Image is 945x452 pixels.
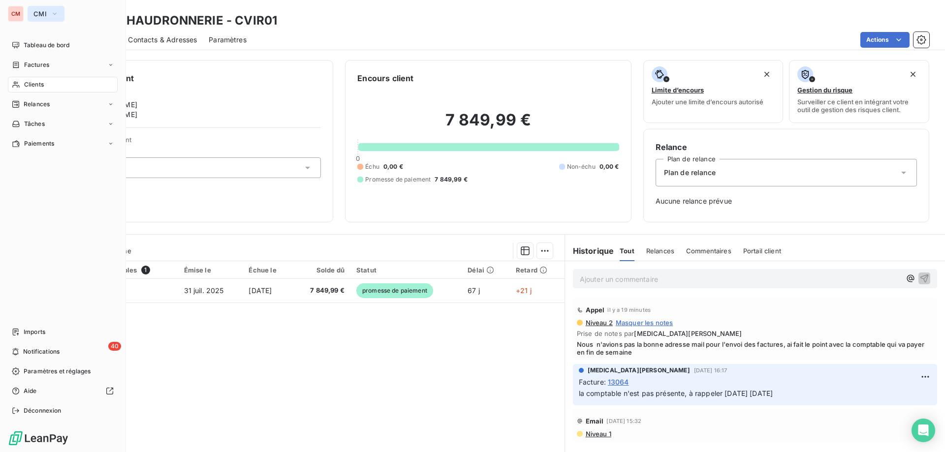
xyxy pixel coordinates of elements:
[108,342,121,351] span: 40
[365,175,431,184] span: Promesse de paiement
[577,330,933,337] span: Prise de notes par
[579,389,773,397] span: la comptable n'est pas présente, à rappeler [DATE] [DATE]
[468,266,504,274] div: Délai
[8,383,118,399] a: Aide
[24,100,50,109] span: Relances
[656,141,917,153] h6: Relance
[87,12,277,30] h3: VIRE CHAUDRONNERIE - CVIR01
[652,98,763,106] span: Ajouter une limite d’encours autorisé
[620,247,634,255] span: Tout
[356,266,456,274] div: Statut
[24,387,37,395] span: Aide
[912,419,935,442] div: Open Intercom Messenger
[860,32,910,48] button: Actions
[249,286,272,295] span: [DATE]
[141,266,150,274] span: 1
[516,266,559,274] div: Retard
[686,247,731,255] span: Commentaires
[24,60,49,69] span: Factures
[33,10,47,18] span: CMI
[599,162,619,171] span: 0,00 €
[565,245,614,257] h6: Historique
[585,430,611,438] span: Niveau 1
[634,330,742,337] span: [MEDICAL_DATA][PERSON_NAME]
[797,86,852,94] span: Gestion du risque
[24,80,44,89] span: Clients
[797,98,921,114] span: Surveiller ce client en intégrant votre outil de gestion des risques client.
[128,35,197,45] span: Contacts & Adresses
[23,347,60,356] span: Notifications
[694,367,727,373] span: [DATE] 16:17
[577,340,933,356] span: Nous n'avions pas la bonne adresse mail pour l'envoi des factures, ai fait le point avec la compt...
[209,35,247,45] span: Paramètres
[586,306,605,314] span: Appel
[8,430,69,446] img: Logo LeanPay
[357,110,619,140] h2: 7 849,99 €
[60,72,321,84] h6: Informations client
[435,175,468,184] span: 7 849,99 €
[516,286,532,295] span: +21 j
[24,41,69,50] span: Tableau de bord
[24,120,45,128] span: Tâches
[586,417,604,425] span: Email
[585,319,613,327] span: Niveau 2
[468,286,480,295] span: 67 j
[8,6,24,22] div: CM
[383,162,403,171] span: 0,00 €
[607,307,651,313] span: il y a 19 minutes
[184,286,224,295] span: 31 juil. 2025
[567,162,596,171] span: Non-échu
[24,406,62,415] span: Déconnexion
[365,162,379,171] span: Échu
[664,168,716,178] span: Plan de relance
[298,286,345,296] span: 7 849,99 €
[608,377,629,387] span: 13064
[356,283,433,298] span: promesse de paiement
[24,139,54,148] span: Paiements
[24,328,45,336] span: Imports
[652,86,704,94] span: Limite d’encours
[588,366,690,375] span: [MEDICAL_DATA][PERSON_NAME]
[743,247,781,255] span: Portail client
[789,60,929,123] button: Gestion du risqueSurveiller ce client en intégrant votre outil de gestion des risques client.
[298,266,345,274] div: Solde dû
[184,266,237,274] div: Émise le
[646,247,674,255] span: Relances
[643,60,784,123] button: Limite d’encoursAjouter une limite d’encours autorisé
[356,154,360,162] span: 0
[357,72,413,84] h6: Encours client
[656,196,917,206] span: Aucune relance prévue
[79,136,321,150] span: Propriétés Client
[249,266,286,274] div: Échue le
[579,377,606,387] span: Facture :
[24,367,91,376] span: Paramètres et réglages
[616,319,673,327] span: Masquer les notes
[606,418,641,424] span: [DATE] 15:32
